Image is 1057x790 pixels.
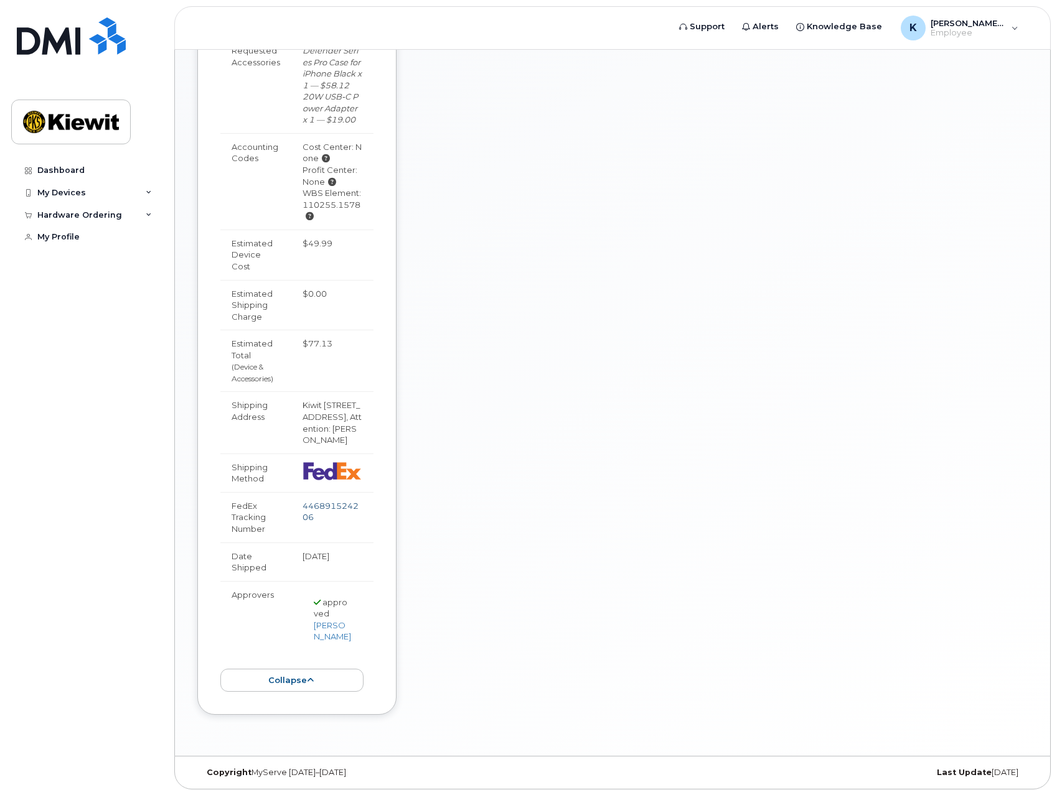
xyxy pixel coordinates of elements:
[207,768,251,777] strong: Copyright
[670,14,733,39] a: Support
[220,280,291,330] td: Estimated Shipping Charge
[291,230,373,280] td: $49.99
[733,14,787,39] a: Alerts
[303,164,362,187] div: Profit Center: None
[220,37,291,133] td: Requested Accessories
[807,21,882,33] span: Knowledge Base
[303,141,362,164] div: Cost Center: None
[303,462,362,480] img: fedex-bc01427081be8802e1fb5a1adb1132915e58a0589d7a9405a0dcbe1127be6add.png
[303,91,358,124] i: 20W USB-C Power Adapter x 1 — $19.00
[892,16,1027,40] div: Kevin.Miedreich
[931,28,1005,38] span: Employee
[291,391,373,453] td: Kiwit [STREET_ADDRESS], Attention: [PERSON_NAME]
[220,391,291,453] td: Shipping Address
[303,45,362,90] i: Defender Series Pro Case for iPhone Black x 1 — $58.12
[220,230,291,280] td: Estimated Device Cost
[787,14,891,39] a: Knowledge Base
[303,501,359,523] a: 446891524206
[937,768,992,777] strong: Last Update
[314,597,347,619] span: approved
[753,21,779,33] span: Alerts
[220,453,291,492] td: Shipping Method
[291,330,373,391] td: $77.13
[220,581,291,658] td: Approvers
[303,187,362,222] div: WBS Element: 110255.1578
[751,768,1028,778] div: [DATE]
[291,542,373,581] td: [DATE]
[220,133,291,230] td: Accounting Codes
[220,492,291,542] td: FedEx Tracking Number
[197,768,474,778] div: MyServe [DATE]–[DATE]
[291,280,373,330] td: $0.00
[690,21,725,33] span: Support
[220,542,291,581] td: Date Shipped
[931,18,1005,28] span: [PERSON_NAME].[PERSON_NAME]
[1003,736,1048,781] iframe: Messenger Launcher
[909,21,917,35] span: K
[314,620,351,642] a: [PERSON_NAME]
[232,362,273,383] small: (Device & Accessories)
[220,330,291,391] td: Estimated Total
[220,669,364,692] button: collapse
